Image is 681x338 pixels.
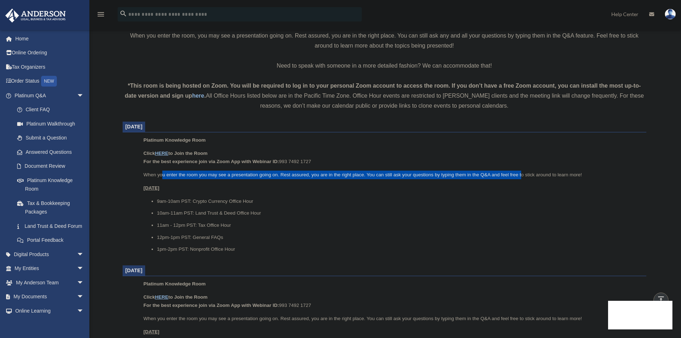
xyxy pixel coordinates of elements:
li: 11am - 12pm PST: Tax Office Hour [157,221,641,230]
a: My Anderson Teamarrow_drop_down [5,275,95,290]
a: Order StatusNEW [5,74,95,89]
span: Platinum Knowledge Room [143,281,206,286]
div: NEW [41,76,57,87]
i: search [119,10,127,18]
i: menu [97,10,105,19]
a: Document Review [10,159,95,173]
a: Tax & Bookkeeping Packages [10,196,95,219]
i: vertical_align_top [657,295,665,304]
span: arrow_drop_down [77,290,91,304]
u: [DATE] [143,185,159,191]
a: Platinum Walkthrough [10,117,95,131]
span: [DATE] [125,124,143,129]
a: Client FAQ [10,103,95,117]
span: arrow_drop_down [77,247,91,262]
div: All Office Hours listed below are in the Pacific Time Zone. Office Hour events are restricted to ... [123,81,646,111]
b: For the best experience join via Zoom App with Webinar ID: [143,303,279,308]
p: When you enter the room you may see a presentation going on. Rest assured, you are in the right p... [143,314,641,323]
img: Anderson Advisors Platinum Portal [3,9,68,23]
a: vertical_align_top [653,293,668,308]
b: Click to Join the Room [143,151,207,156]
li: 10am-11am PST: Land Trust & Deed Office Hour [157,209,641,217]
p: Need to speak with someone in a more detailed fashion? We can accommodate that! [123,61,646,71]
u: [DATE] [143,329,159,334]
a: here [192,93,204,99]
span: arrow_drop_down [77,261,91,276]
a: menu [97,13,105,19]
a: Online Learningarrow_drop_down [5,304,95,318]
a: HERE [155,294,168,300]
a: Portal Feedback [10,233,95,248]
span: Platinum Knowledge Room [143,137,206,143]
span: arrow_drop_down [77,275,91,290]
b: Click to Join the Room [143,294,207,300]
b: For the best experience join via Zoom App with Webinar ID: [143,159,279,164]
img: User Pic [665,9,676,19]
li: 9am-10am PST: Crypto Currency Office Hour [157,197,641,206]
li: 12pm-1pm PST: General FAQs [157,233,641,242]
a: Platinum Q&Aarrow_drop_down [5,88,95,103]
p: 993 7492 1727 [143,149,641,166]
p: When you enter the room you may see a presentation going on. Rest assured, you are in the right p... [143,171,641,179]
span: arrow_drop_down [77,304,91,318]
a: Platinum Knowledge Room [10,173,91,196]
span: [DATE] [125,268,143,273]
a: Home [5,31,95,46]
li: 1pm-2pm PST: Nonprofit Office Hour [157,245,641,254]
a: Answered Questions [10,145,95,159]
a: My Entitiesarrow_drop_down [5,261,95,276]
a: Submit a Question [10,131,95,145]
strong: *This room is being hosted on Zoom. You will be required to log in to your personal Zoom account ... [125,83,641,99]
a: Tax Organizers [5,60,95,74]
a: Land Trust & Deed Forum [10,219,95,233]
p: When you enter the room, you may see a presentation going on. Rest assured, you are in the right ... [123,31,646,51]
a: Digital Productsarrow_drop_down [5,247,95,261]
p: 993 7492 1727 [143,293,641,310]
a: My Documentsarrow_drop_down [5,290,95,304]
span: arrow_drop_down [77,88,91,103]
strong: . [204,93,206,99]
a: Online Ordering [5,46,95,60]
a: HERE [155,151,168,156]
